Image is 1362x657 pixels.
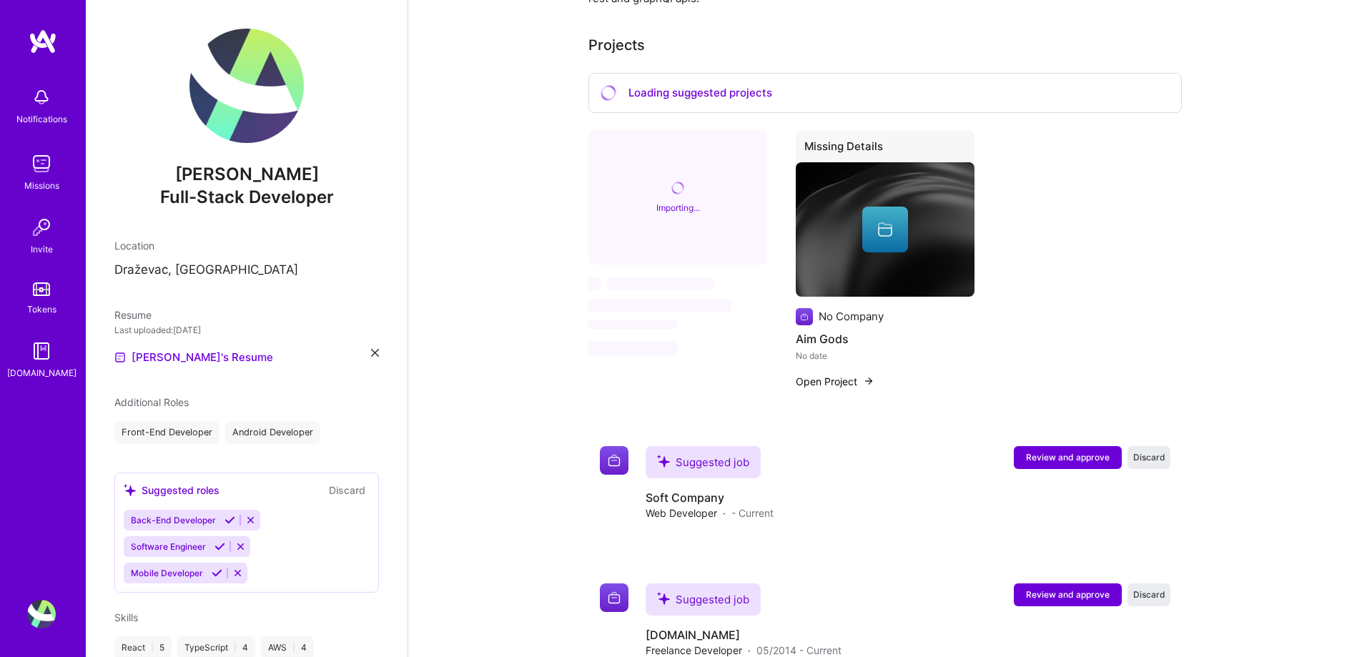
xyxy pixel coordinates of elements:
img: Invite [27,213,56,242]
div: Front-End Developer [114,421,219,444]
h4: [DOMAIN_NAME] [646,627,842,643]
span: ‌ [588,320,678,329]
h4: Aim Gods [796,330,974,348]
img: cover [796,162,974,297]
span: · [723,505,726,520]
div: Notifications [16,112,67,127]
i: icon SuggestedTeams [657,592,670,605]
div: Location [114,238,379,253]
img: tokens [33,282,50,296]
img: Company logo [796,308,813,325]
span: | [151,642,154,653]
div: Missions [24,178,59,193]
div: Suggested job [646,446,761,478]
div: No Company [819,309,884,324]
img: Resume [114,352,126,363]
div: Suggested roles [124,483,219,498]
i: icon SuggestedTeams [657,455,670,468]
i: Reject [232,568,243,578]
span: ‌ [588,299,731,312]
span: Discard [1133,451,1165,463]
div: Loading suggested projects [588,73,1182,114]
span: Additional Roles [114,396,189,408]
div: Projects [588,34,645,56]
span: Review and approve [1026,451,1110,463]
img: Company logo [600,446,628,475]
span: Review and approve [1026,588,1110,601]
span: ‌ [607,277,714,290]
img: guide book [27,337,56,365]
span: Full-Stack Developer [160,187,334,207]
img: teamwork [27,149,56,178]
span: ‌ [588,277,601,290]
span: Skills [114,611,138,623]
img: arrow-right [863,375,874,387]
button: Open Project [796,374,874,389]
div: Android Developer [225,421,320,444]
span: [PERSON_NAME] [114,164,379,185]
div: Suggested job [646,583,761,616]
button: Discard [325,482,370,498]
i: icon CircleLoadingViolet [671,182,684,194]
i: icon SuggestedTeams [124,484,136,496]
i: Accept [212,568,222,578]
span: Mobile Developer [131,568,203,578]
img: User Avatar [189,29,304,143]
i: Accept [214,541,225,552]
i: Accept [224,515,235,525]
span: Resume [114,309,152,321]
i: icon CircleLoadingViolet [601,85,617,102]
h4: Soft Company [646,490,774,505]
div: No date [796,348,974,363]
div: Importing... [656,200,700,215]
a: [PERSON_NAME]'s Resume [114,349,273,366]
span: Discard [1133,588,1165,601]
div: Last uploaded: [DATE] [114,322,379,337]
img: bell [27,83,56,112]
img: Company logo [600,583,628,612]
i: Reject [235,541,246,552]
span: Back-End Developer [131,515,216,525]
span: | [292,642,295,653]
span: - Current [731,505,774,520]
img: User Avatar [27,600,56,628]
div: Invite [31,242,53,257]
div: [DOMAIN_NAME] [7,365,77,380]
i: icon Close [371,349,379,357]
div: Tokens [27,302,56,317]
span: | [234,642,237,653]
i: Reject [245,515,256,525]
span: Software Engineer [131,541,206,552]
span: ‌ [588,341,678,355]
span: Web Developer [646,505,717,520]
img: logo [29,29,57,54]
div: Missing Details [796,130,974,168]
p: Draževac, [GEOGRAPHIC_DATA] [114,262,379,279]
